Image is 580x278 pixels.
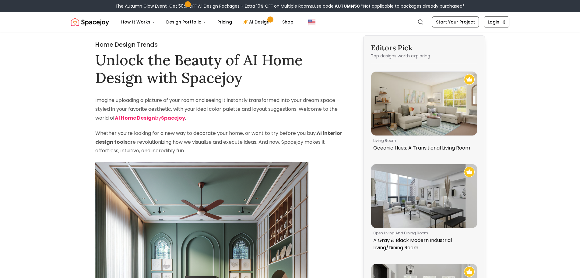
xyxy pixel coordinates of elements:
p: Top designs worth exploring [371,53,477,59]
nav: Main [116,16,298,28]
button: How It Works [116,16,160,28]
p: open living and dining room [373,231,473,236]
nav: Global [71,12,509,32]
img: Recommended Spacejoy Design - Oceanic Hues: A Transitional Living Room [464,74,475,85]
a: Login [484,16,509,27]
img: Recommended Spacejoy Design - A Mid-Century Living-Dining Room For Family To Gather [464,266,475,277]
strong: Spacejoy [161,114,185,121]
span: Use code: [314,3,360,9]
a: A Gray & Black Modern Industrial Living/Dining RoomRecommended Spacejoy Design - A Gray & Black M... [371,164,477,254]
a: Pricing [213,16,237,28]
h1: Unlock the Beauty of AI Home Design with Spacejoy [95,51,347,86]
a: AI Design [238,16,276,28]
a: Shop [277,16,298,28]
h3: Editors Pick [371,43,477,53]
a: Spacejoy [71,16,109,28]
button: Design Portfolio [161,16,211,28]
p: Oceanic Hues: A Transitional Living Room [373,144,473,152]
a: Oceanic Hues: A Transitional Living RoomRecommended Spacejoy Design - Oceanic Hues: A Transitiona... [371,71,477,154]
b: AUTUMN50 [335,3,360,9]
a: AI Home DesignbySpacejoy [115,114,185,121]
h2: Home Design Trends [95,40,347,49]
img: A Gray & Black Modern Industrial Living/Dining Room [371,164,477,228]
span: *Not applicable to packages already purchased* [360,3,465,9]
strong: AI Home Design [115,114,155,121]
strong: AI interior design tools [95,130,342,146]
p: Whether you’re looking for a new way to decorate your home, or want to try before you buy, are re... [95,129,347,155]
img: United States [308,18,315,26]
img: Recommended Spacejoy Design - A Gray & Black Modern Industrial Living/Dining Room [464,167,475,177]
img: Oceanic Hues: A Transitional Living Room [371,72,477,135]
div: The Autumn Glow Event-Get 50% OFF All Design Packages + Extra 10% OFF on Multiple Rooms. [115,3,465,9]
p: living room [373,138,473,143]
img: Spacejoy Logo [71,16,109,28]
p: A Gray & Black Modern Industrial Living/Dining Room [373,237,473,251]
a: Start Your Project [432,16,479,27]
p: Imagine uploading a picture of your room and seeing it instantly transformed into your dream spac... [95,96,347,122]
